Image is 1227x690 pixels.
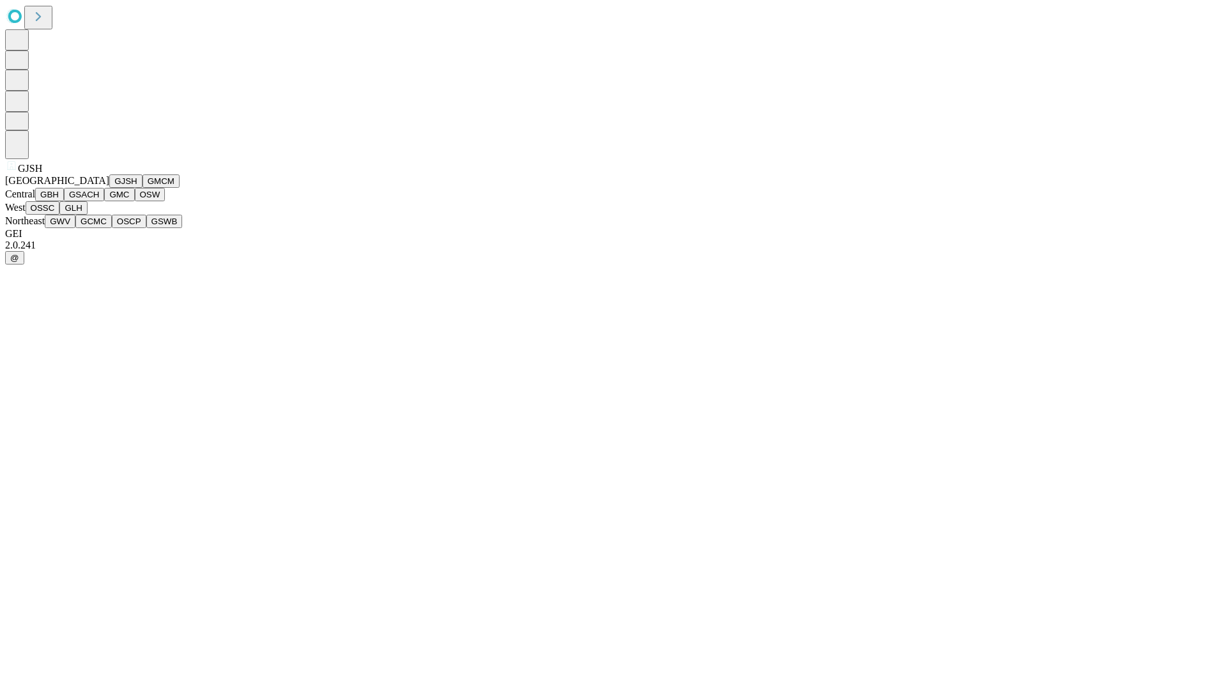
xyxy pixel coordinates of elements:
button: GWV [45,215,75,228]
span: GJSH [18,163,42,174]
button: GJSH [109,174,143,188]
span: [GEOGRAPHIC_DATA] [5,175,109,186]
button: GMCM [143,174,180,188]
button: GLH [59,201,87,215]
button: GSWB [146,215,183,228]
span: @ [10,253,19,263]
button: @ [5,251,24,264]
div: 2.0.241 [5,240,1222,251]
button: OSW [135,188,166,201]
div: GEI [5,228,1222,240]
span: Northeast [5,215,45,226]
button: GBH [35,188,64,201]
span: West [5,202,26,213]
button: GSACH [64,188,104,201]
button: OSSC [26,201,60,215]
span: Central [5,188,35,199]
button: OSCP [112,215,146,228]
button: GCMC [75,215,112,228]
button: GMC [104,188,134,201]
